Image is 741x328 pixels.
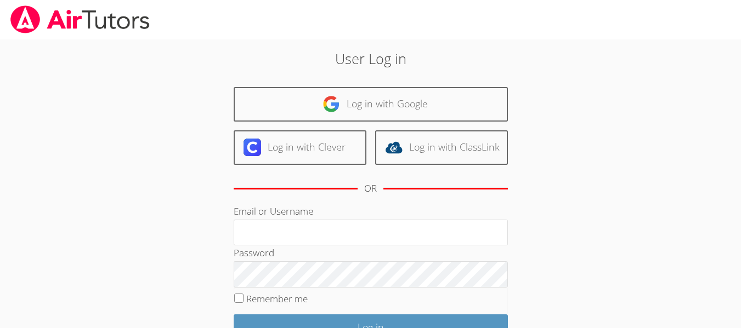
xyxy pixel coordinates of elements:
a: Log in with Google [234,87,508,122]
a: Log in with Clever [234,130,366,165]
a: Log in with ClassLink [375,130,508,165]
label: Password [234,246,274,259]
img: airtutors_banner-c4298cdbf04f3fff15de1276eac7730deb9818008684d7c2e4769d2f7ddbe033.png [9,5,151,33]
img: clever-logo-6eab21bc6e7a338710f1a6ff85c0baf02591cd810cc4098c63d3a4b26e2feb20.svg [244,139,261,156]
img: google-logo-50288ca7cdecda66e5e0955fdab243c47b7ad437acaf1139b6f446037453330a.svg [323,95,340,113]
label: Email or Username [234,205,313,217]
img: classlink-logo-d6bb404cc1216ec64c9a2012d9dc4662098be43eaf13dc465df04b49fa7ab582.svg [385,139,403,156]
h2: User Log in [171,48,571,69]
label: Remember me [246,292,308,305]
div: OR [364,181,377,197]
